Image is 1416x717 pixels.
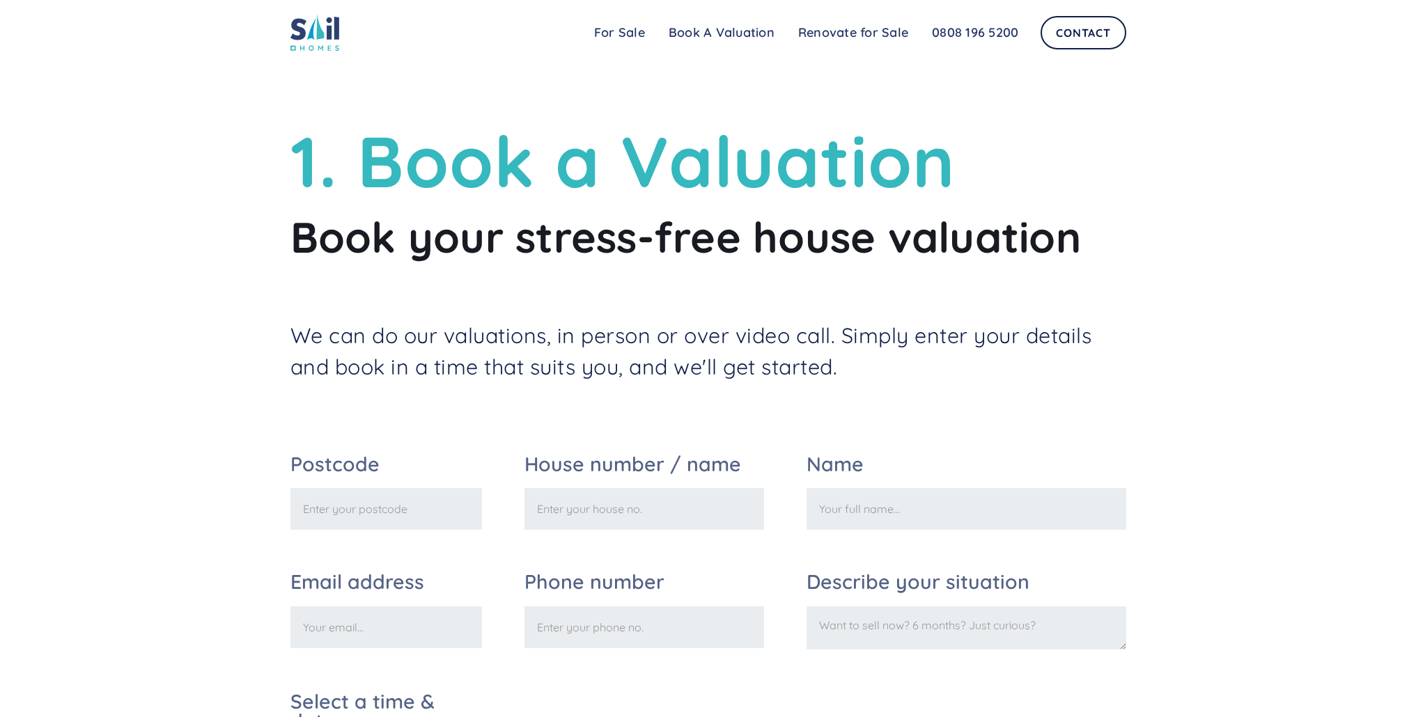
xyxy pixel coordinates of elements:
a: Renovate for Sale [786,19,920,47]
img: sail home logo colored [290,14,339,51]
a: Contact [1041,16,1126,49]
p: We can do our valuations, in person or over video call. Simply enter your details and book in a t... [290,320,1126,384]
input: Enter your phone no. [524,606,764,648]
label: House number / name [524,455,764,474]
a: For Sale [582,19,657,47]
input: Enter your house no. [524,488,764,530]
label: Email address [290,572,482,592]
input: Your email... [290,606,482,648]
h2: Book your stress-free house valuation [290,210,1126,263]
label: Postcode [290,455,482,474]
a: 0808 196 5200 [920,19,1030,47]
h1: 1. Book a Valuation [290,118,1126,203]
a: Book A Valuation [657,19,786,47]
input: Your full name... [807,488,1126,530]
label: Describe your situation [807,572,1126,592]
input: Enter your postcode [290,488,482,530]
label: Phone number [524,572,764,592]
label: Name [807,455,1126,474]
